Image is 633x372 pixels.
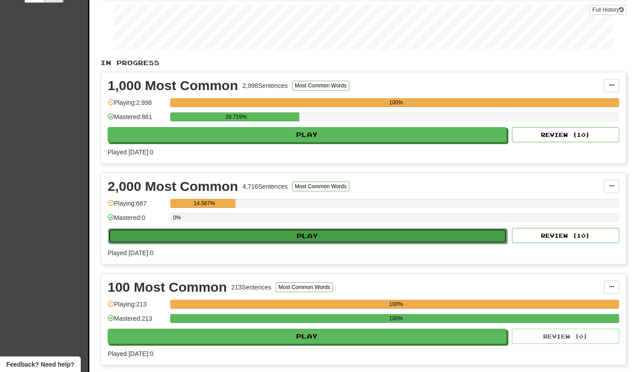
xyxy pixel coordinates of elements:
[173,199,235,208] div: 14.567%
[231,283,272,292] div: 213 Sentences
[6,360,74,369] span: Open feedback widget
[173,98,619,107] div: 100%
[590,5,626,15] a: Full History
[108,79,238,92] div: 1,000 Most Common
[243,81,288,90] div: 2,998 Sentences
[108,199,166,214] div: Playing: 687
[243,182,288,191] div: 4,716 Sentences
[108,329,507,344] button: Play
[173,300,619,309] div: 100%
[108,149,153,156] span: Played [DATE]: 0
[173,314,619,323] div: 100%
[276,282,333,292] button: Most Common Words
[108,127,507,142] button: Play
[108,350,153,357] span: Played [DATE]: 0
[512,228,619,243] button: Review (10)
[101,58,626,67] p: In Progress
[292,81,349,91] button: Most Common Words
[108,112,166,127] div: Mastered: 861
[108,180,238,193] div: 2,000 Most Common
[108,213,166,228] div: Mastered: 0
[108,281,227,294] div: 100 Most Common
[512,127,619,142] button: Review (10)
[108,300,166,314] div: Playing: 213
[108,98,166,113] div: Playing: 2,998
[512,329,619,344] button: Review (0)
[292,182,349,191] button: Most Common Words
[108,314,166,329] div: Mastered: 213
[108,228,507,244] button: Play
[173,112,299,121] div: 28.719%
[108,249,153,256] span: Played [DATE]: 0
